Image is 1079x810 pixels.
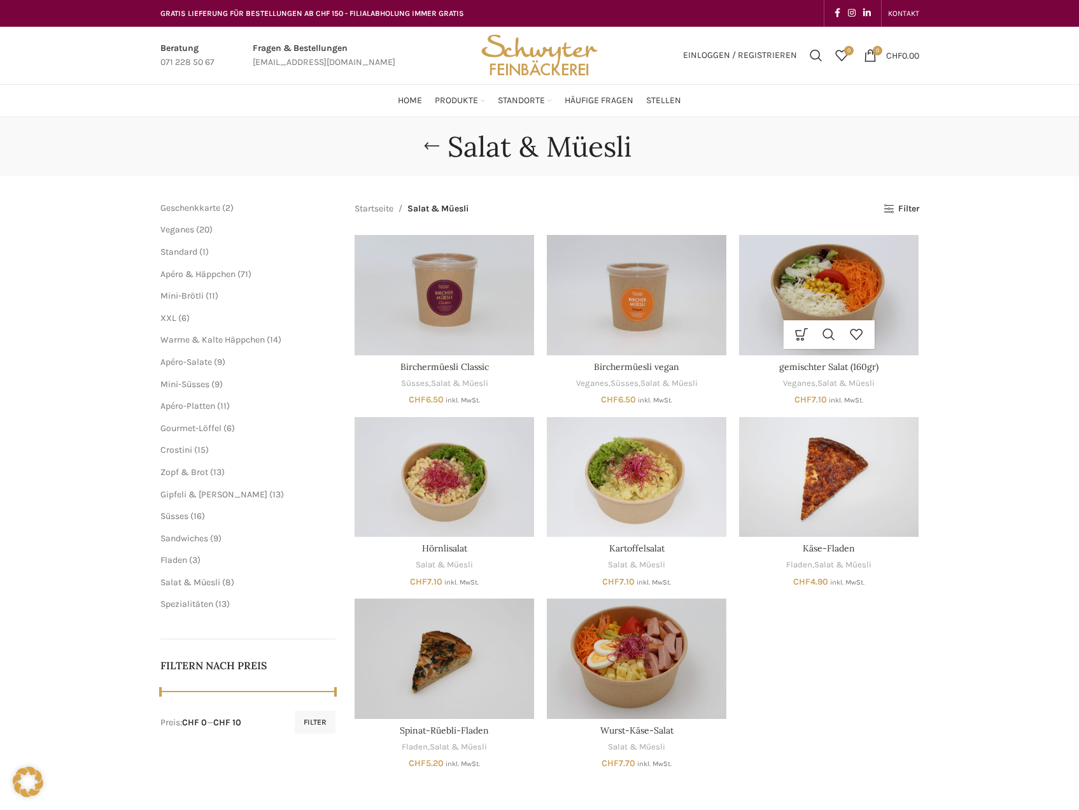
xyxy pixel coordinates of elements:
small: inkl. MwSt. [638,396,672,404]
div: Main navigation [154,88,926,113]
span: Veganes [160,224,194,235]
span: 20 [199,224,209,235]
span: 9 [217,357,222,367]
span: Salat & Müesli [407,202,469,216]
a: Crostini [160,444,192,455]
small: inkl. MwSt. [444,578,479,586]
a: Süsses [160,511,188,522]
span: 8 [225,577,231,588]
a: Salat & Müesli [640,378,698,390]
a: Gipfeli & [PERSON_NAME] [160,489,267,500]
span: 15 [197,444,206,455]
a: In den Warenkorb legen: „gemischter Salat (160gr)“ [788,320,815,349]
a: gemischter Salat (160gr) [739,235,919,355]
a: Home [398,88,422,113]
div: , , [547,378,726,390]
a: 0 CHF0.00 [857,43,926,68]
span: 13 [213,467,222,478]
span: CHF [409,394,426,405]
span: CHF [602,758,619,769]
span: CHF [409,758,426,769]
span: 1 [202,246,206,257]
a: Salat & Müesli [430,741,487,753]
a: Süsses [401,378,429,390]
a: Veganes [576,378,609,390]
a: Apéro-Salate [160,357,212,367]
span: 11 [220,401,227,411]
span: 6 [227,423,232,434]
small: inkl. MwSt. [830,578,864,586]
a: Sandwiches [160,533,208,544]
bdi: 5.20 [409,758,444,769]
span: CHF [794,394,812,405]
a: Salat & Müesli [160,577,220,588]
a: Salat & Müesli [431,378,488,390]
a: Kartoffelsalat [609,543,665,554]
span: 11 [209,290,215,301]
a: Süsses [610,378,638,390]
a: XXL [160,313,176,323]
span: 13 [218,599,227,609]
a: Zopf & Brot [160,467,208,478]
a: Fladen [160,555,187,565]
a: gemischter Salat (160gr) [779,361,878,373]
a: Fladen [402,741,428,753]
a: Hörnlisalat [422,543,467,554]
a: Linkedin social link [859,4,875,22]
a: Wurst-Käse-Salat [600,725,673,736]
span: Home [398,95,422,107]
span: CHF [601,394,618,405]
a: Spinat-Rüebli-Fladen [355,599,534,718]
a: Käse-Fladen [803,543,855,554]
span: 14 [270,334,278,345]
span: CHF 10 [213,717,241,728]
a: Mini-Brötli [160,290,204,301]
a: KONTAKT [888,1,919,26]
a: Geschenkkarte [160,202,220,213]
a: Einloggen / Registrieren [677,43,803,68]
button: Filter [295,711,335,734]
bdi: 7.10 [794,394,827,405]
a: Infobox link [160,41,215,70]
a: Salat & Müesli [817,378,875,390]
bdi: 6.50 [409,394,444,405]
a: Filter [884,204,919,215]
a: Gourmet-Löffel [160,423,222,434]
span: 71 [241,269,248,280]
span: Standorte [498,95,545,107]
span: 16 [194,511,202,522]
span: GRATIS LIEFERUNG FÜR BESTELLUNGEN AB CHF 150 - FILIALABHOLUNG IMMER GRATIS [160,9,464,18]
span: CHF [886,50,902,60]
bdi: 7.10 [410,576,442,587]
small: inkl. MwSt. [637,578,671,586]
a: Spezialitäten [160,599,213,609]
a: 0 [829,43,854,68]
a: Suchen [803,43,829,68]
a: Käse-Fladen [739,417,919,537]
a: Stellen [646,88,681,113]
a: Apéro & Häppchen [160,269,236,280]
a: Häufige Fragen [565,88,633,113]
span: 3 [192,555,197,565]
span: 6 [181,313,187,323]
a: Mini-Süsses [160,379,209,390]
span: 2 [225,202,230,213]
a: Go back [416,134,448,159]
a: Veganes [783,378,815,390]
a: Salat & Müesli [608,741,665,753]
a: Salat & Müesli [814,559,871,571]
div: Secondary navigation [882,1,926,26]
a: Schnellansicht [815,320,843,349]
span: Produkte [435,95,478,107]
bdi: 7.10 [602,576,635,587]
span: 9 [213,533,218,544]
